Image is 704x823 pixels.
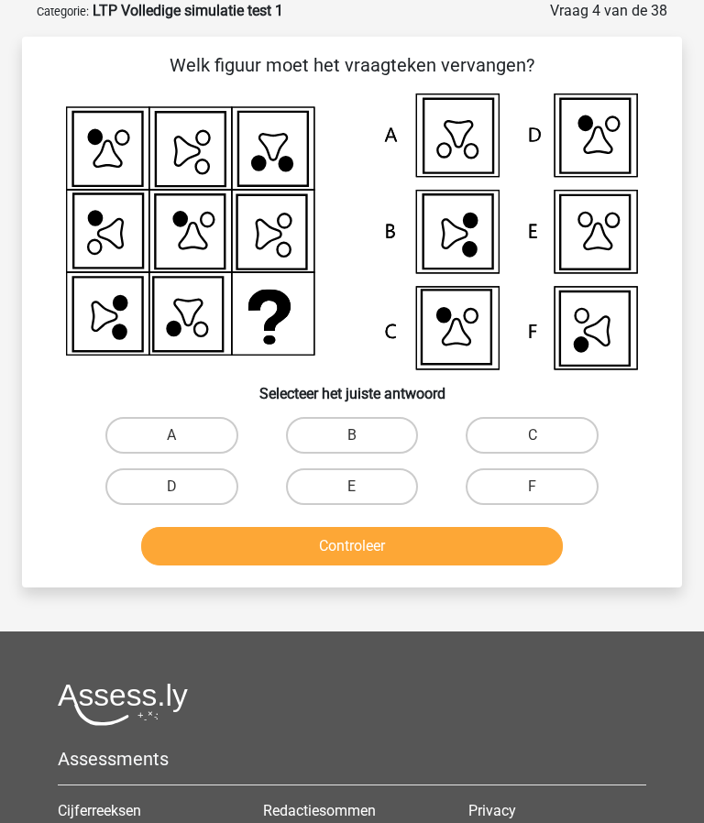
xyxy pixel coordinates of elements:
label: D [105,468,238,505]
a: Cijferreeksen [58,802,141,819]
button: Controleer [141,527,562,565]
label: A [105,417,238,454]
p: Welk figuur moet het vraagteken vervangen? [51,51,653,79]
img: Assessly logo [58,683,188,726]
small: Categorie: [37,5,89,18]
a: Privacy [468,802,516,819]
label: F [466,468,599,505]
strong: LTP Volledige simulatie test 1 [93,2,283,19]
h6: Selecteer het juiste antwoord [51,370,653,402]
label: B [286,417,419,454]
label: C [466,417,599,454]
h5: Assessments [58,748,646,770]
a: Redactiesommen [263,802,376,819]
label: E [286,468,419,505]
